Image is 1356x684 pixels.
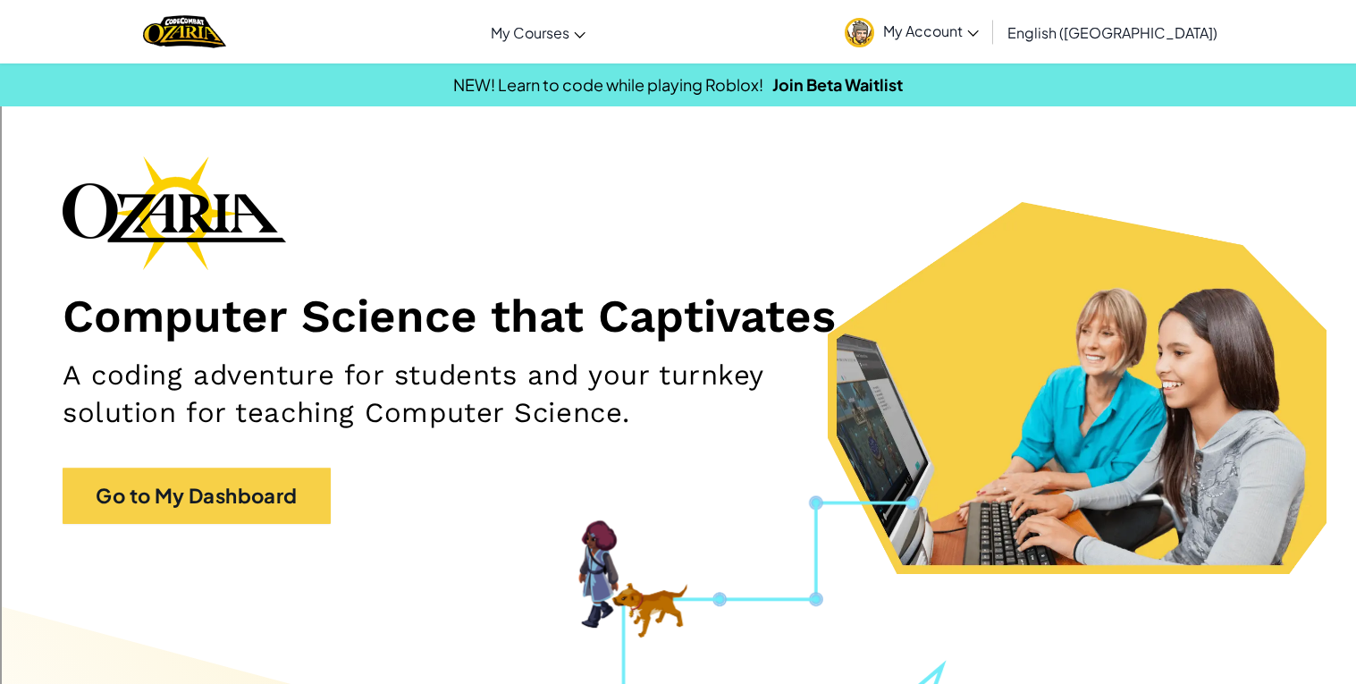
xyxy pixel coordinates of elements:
img: avatar [845,18,874,47]
span: My Courses [491,23,569,42]
a: Ozaria by CodeCombat logo [143,13,226,50]
img: Home [143,13,226,50]
img: Ozaria branding logo [63,156,286,270]
span: My Account [883,21,979,40]
a: My Courses [482,8,594,56]
a: My Account [836,4,988,60]
a: Go to My Dashboard [63,468,331,524]
a: Join Beta Waitlist [772,74,903,95]
span: English ([GEOGRAPHIC_DATA]) [1007,23,1217,42]
a: English ([GEOGRAPHIC_DATA]) [998,8,1226,56]
h1: Computer Science that Captivates [63,288,1293,343]
h2: A coding adventure for students and your turnkey solution for teaching Computer Science. [63,357,888,432]
span: NEW! Learn to code while playing Roblox! [453,74,763,95]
